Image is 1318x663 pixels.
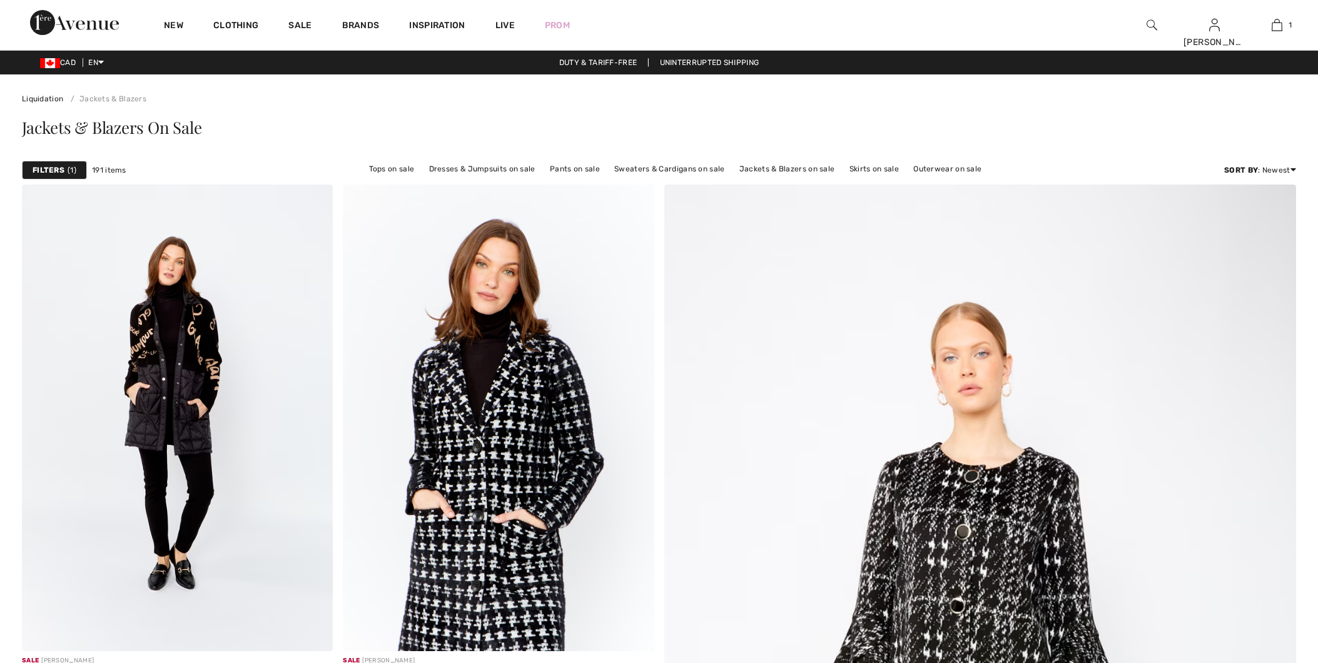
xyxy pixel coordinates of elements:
strong: Filters [33,164,64,176]
a: Jackets & Blazers on sale [733,161,841,177]
a: Clothing [213,20,258,33]
a: 1 [1246,18,1307,33]
a: Sale [288,20,312,33]
a: Brands [342,20,380,33]
strong: Sort By [1224,166,1258,175]
div: [PERSON_NAME] [1184,36,1245,49]
a: Sign In [1209,19,1220,31]
span: 1 [68,164,76,176]
span: Inspiration [409,20,465,33]
img: Canadian Dollar [40,58,60,68]
a: Skirts on sale [843,161,905,177]
img: My Info [1209,18,1220,33]
a: Jackets & Blazers [66,94,146,103]
span: EN [88,58,104,67]
a: Liquidation [22,94,63,103]
a: Dresses & Jumpsuits on sale [423,161,542,177]
span: 1 [1289,19,1292,31]
a: New [164,20,183,33]
img: 1ère Avenue [30,10,119,35]
a: Live [495,19,515,32]
span: 191 items [92,164,126,176]
a: Tops on sale [363,161,421,177]
img: My Bag [1272,18,1282,33]
img: search the website [1147,18,1157,33]
a: Sweaters & Cardigans on sale [608,161,731,177]
img: Mid-Length Puffer Jacket Style 243484u. Black/Beige [22,185,333,651]
span: Jackets & Blazers On Sale [22,116,202,138]
img: Geometric Long-Sleeve Blazer Style 243427u. Black/Off White [343,185,654,651]
span: CAD [40,58,81,67]
a: Pants on sale [544,161,606,177]
a: Prom [545,19,570,32]
div: : Newest [1224,164,1296,176]
a: Outerwear on sale [907,161,988,177]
